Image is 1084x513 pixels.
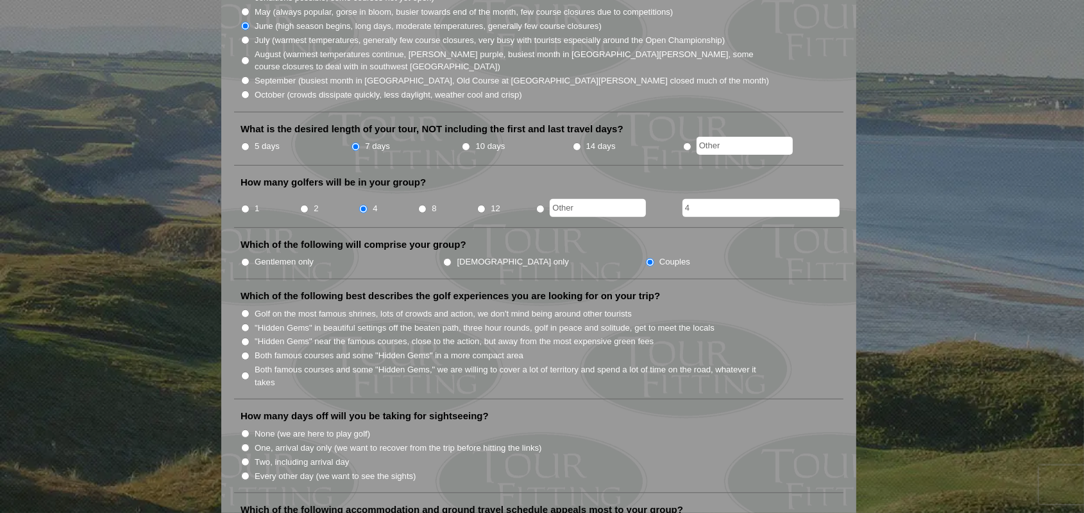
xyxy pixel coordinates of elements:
[432,202,436,215] label: 8
[255,74,769,87] label: September (busiest month in [GEOGRAPHIC_DATA], Old Course at [GEOGRAPHIC_DATA][PERSON_NAME] close...
[255,308,632,320] label: Golf on the most famous shrines, lots of crowds and action, we don't mind being around other tour...
[255,48,770,73] label: August (warmest temperatures continue, [PERSON_NAME] purple, busiest month in [GEOGRAPHIC_DATA][P...
[373,202,377,215] label: 4
[241,123,623,135] label: What is the desired length of your tour, NOT including the first and last travel days?
[255,20,602,33] label: June (high season begins, long days, moderate temperatures, generally few course closures)
[241,410,489,422] label: How many days off will you be taking for sightseeing?
[586,140,616,153] label: 14 days
[659,256,690,268] label: Couples
[255,322,715,335] label: "Hidden Gems" in beautiful settings off the beaten path, three hour rounds, golf in peace and sol...
[241,238,466,251] label: Which of the following will comprise your group?
[255,202,259,215] label: 1
[365,140,390,153] label: 7 days
[241,176,426,189] label: How many golfers will be in your group?
[255,456,349,469] label: Two, including arrival day
[255,335,654,348] label: "Hidden Gems" near the famous courses, close to the action, but away from the most expensive gree...
[255,349,523,362] label: Both famous courses and some "Hidden Gems" in a more compact area
[255,470,416,483] label: Every other day (we want to see the sights)
[550,199,646,217] input: Other
[255,256,314,268] label: Gentlemen only
[255,363,770,388] label: Both famous courses and some "Hidden Gems," we are willing to cover a lot of territory and spend ...
[255,140,280,153] label: 5 days
[476,140,505,153] label: 10 days
[255,442,541,455] label: One, arrival day only (we want to recover from the trip before hitting the links)
[255,428,370,440] label: None (we are here to play golf)
[314,202,318,215] label: 2
[255,34,725,47] label: July (warmest temperatures, generally few course closures, very busy with tourists especially aro...
[491,202,500,215] label: 12
[255,6,673,19] label: May (always popular, gorse in bloom, busier towards end of the month, few course closures due to ...
[241,290,660,302] label: Which of the following best describes the golf experiences you are looking for on your trip?
[682,199,840,217] input: Additional non-golfers? Please specify #
[697,137,793,155] input: Other
[457,256,569,268] label: [DEMOGRAPHIC_DATA] only
[255,89,522,101] label: October (crowds dissipate quickly, less daylight, weather cool and crisp)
